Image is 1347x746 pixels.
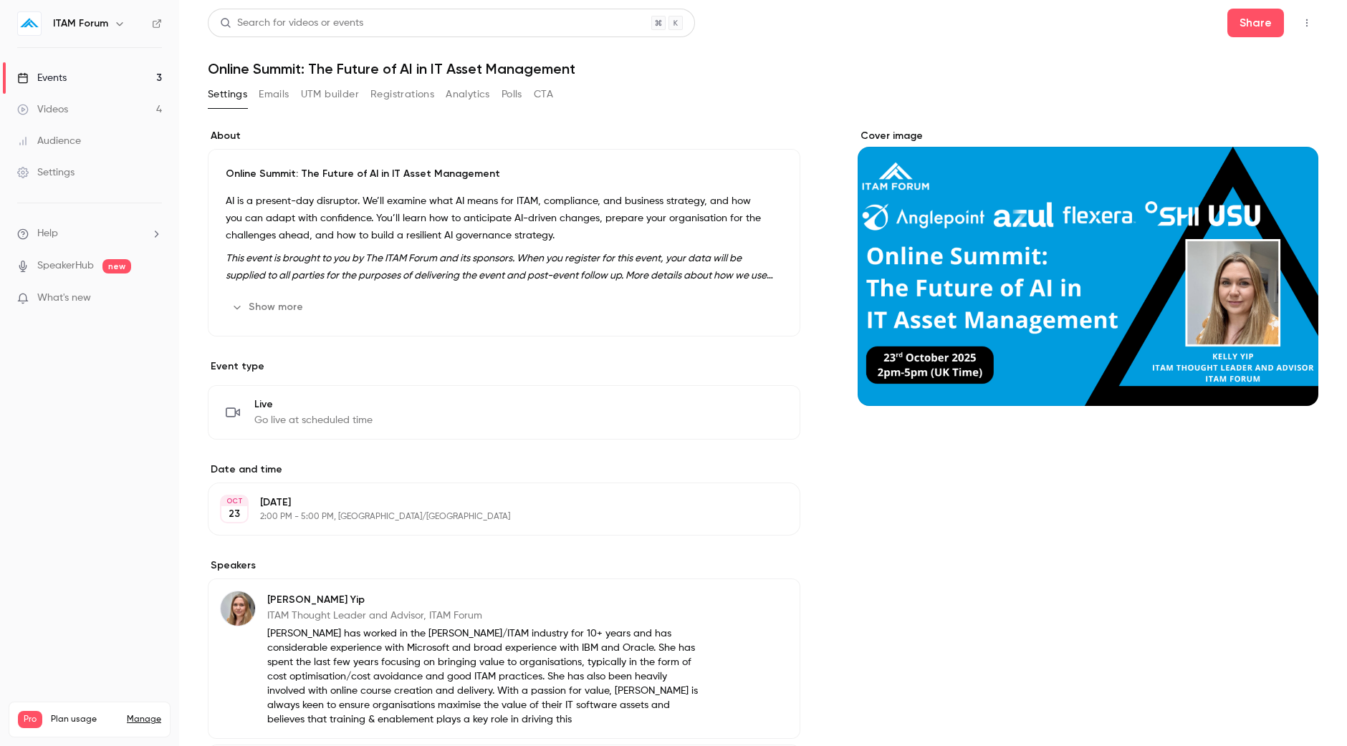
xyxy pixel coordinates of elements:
span: Help [37,226,58,241]
button: Emails [259,83,289,106]
button: Registrations [370,83,434,106]
li: help-dropdown-opener [17,226,162,241]
span: Go live at scheduled time [254,413,373,427]
span: What's new [37,291,91,306]
button: Share [1227,9,1284,37]
button: UTM builder [301,83,359,106]
div: OCT [221,496,247,506]
p: Online Summit: The Future of AI in IT Asset Management [226,167,782,181]
p: [DATE] [260,495,724,510]
section: Cover image [858,129,1318,406]
p: 23 [229,507,240,521]
div: Audience [17,134,81,148]
div: Events [17,71,67,85]
a: SpeakerHub [37,258,94,273]
span: Pro [18,711,42,728]
label: Speakers [208,558,800,573]
button: Settings [208,83,247,106]
p: AI is a present-day disruptor. We’ll examine what AI means for ITAM, compliance, and business str... [226,193,782,244]
p: [PERSON_NAME] has worked in the [PERSON_NAME]/ITAM industry for 10+ years and has considerable ex... [267,626,707,727]
div: Settings [17,165,75,180]
button: CTA [534,83,553,106]
h1: Online Summit: The Future of AI in IT Asset Management [208,60,1318,77]
div: Videos [17,102,68,117]
a: Manage [127,714,161,725]
button: Show more [226,296,312,319]
p: 2:00 PM - 5:00 PM, [GEOGRAPHIC_DATA]/[GEOGRAPHIC_DATA] [260,511,724,523]
p: Event type [208,359,800,374]
button: Polls [502,83,522,106]
div: Kelly Yip[PERSON_NAME] YipITAM Thought Leader and Advisor, ITAM Forum[PERSON_NAME] has worked in ... [208,578,800,739]
label: Date and time [208,462,800,477]
em: This event is brought to you by The ITAM Forum and its sponsors. When you register for this event... [226,253,773,298]
img: ITAM Forum [18,12,41,35]
label: About [208,129,800,143]
p: ITAM Thought Leader and Advisor, ITAM Forum [267,609,707,623]
span: new [102,259,131,273]
p: [PERSON_NAME] Yip [267,593,707,607]
label: Cover image [858,129,1318,143]
span: Live [254,397,373,412]
img: Kelly Yip [221,591,255,626]
h6: ITAM Forum [53,16,108,31]
iframe: Noticeable Trigger [145,292,162,305]
span: Plan usage [51,714,118,725]
div: Search for videos or events [220,16,363,31]
button: Analytics [446,83,490,106]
